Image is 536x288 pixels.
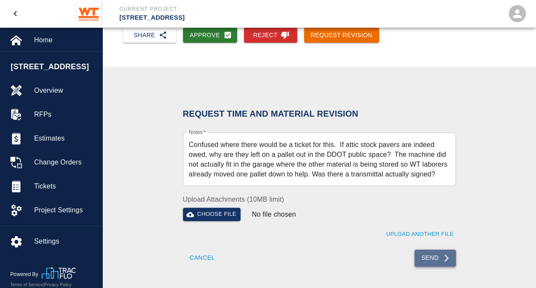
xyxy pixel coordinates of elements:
button: Cancel [183,250,222,267]
iframe: Chat Widget [493,247,536,288]
span: Home [34,35,95,45]
span: Settings [34,236,95,247]
img: Whiting-Turner [75,2,102,26]
button: Upload Another File [384,228,455,241]
p: Current Project [119,5,314,13]
a: Privacy Policy [44,282,72,287]
label: Notes [189,129,206,136]
span: RFPs [34,109,95,120]
span: Estimates [34,133,95,144]
button: Choose file [183,208,241,221]
button: Share [123,27,176,43]
button: Send [414,250,456,267]
button: Reject [244,27,297,43]
label: Upload Attachments (10MB limit) [183,194,456,204]
button: Request Revision [304,27,380,43]
p: Powered By [10,270,42,278]
button: Approve [183,27,237,43]
a: Terms of Service [10,282,43,287]
span: Tickets [34,181,95,191]
h6: Request Time and Material Revision [183,107,456,120]
p: [STREET_ADDRESS] [119,13,314,23]
span: Project Settings [34,205,95,215]
span: | [43,282,44,287]
img: TracFlo [42,267,76,279]
span: [STREET_ADDRESS] [11,61,98,73]
textarea: Confused where there would be a ticket for this. If attic stock pavers are indeed owed, why are t... [189,140,450,179]
span: Overview [34,85,95,96]
span: Change Orders [34,157,95,168]
p: No file chosen [252,209,296,220]
button: open drawer [5,3,26,24]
